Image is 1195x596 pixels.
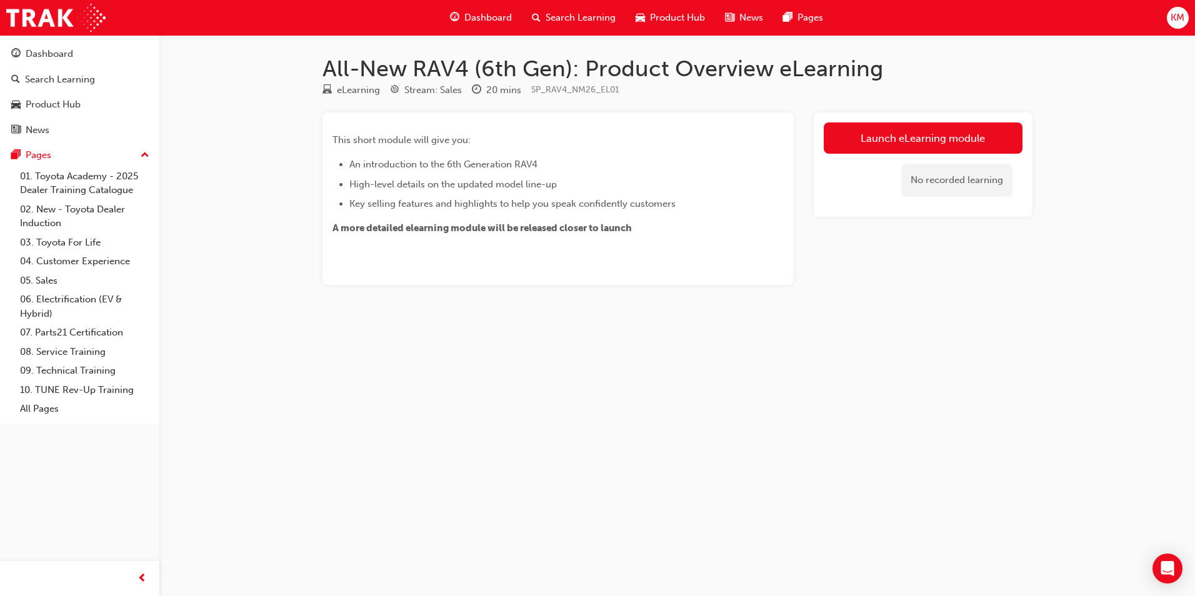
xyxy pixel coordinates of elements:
a: 07. Parts21 Certification [15,323,154,342]
a: car-iconProduct Hub [626,5,715,31]
span: Product Hub [650,11,705,25]
span: search-icon [532,10,541,26]
span: A more detailed elearning module will be released closer to launch [332,222,632,234]
span: learningResourceType_ELEARNING-icon [322,85,332,96]
a: News [5,119,154,142]
span: news-icon [725,10,734,26]
span: up-icon [141,147,149,164]
div: Open Intercom Messenger [1152,554,1182,584]
h1: All-New RAV4 (6th Gen): Product Overview eLearning [322,55,1032,82]
span: An introduction to the 6th Generation RAV4 [349,159,537,170]
a: news-iconNews [715,5,773,31]
a: Search Learning [5,68,154,91]
a: 03. Toyota For Life [15,233,154,252]
button: KM [1167,7,1189,29]
a: search-iconSearch Learning [522,5,626,31]
div: Duration [472,82,521,98]
a: All Pages [15,399,154,419]
a: Dashboard [5,42,154,66]
span: car-icon [636,10,645,26]
span: News [739,11,763,25]
a: Product Hub [5,93,154,116]
span: High-level details on the updated model line-up [349,179,557,190]
button: Pages [5,144,154,167]
a: 09. Technical Training [15,361,154,380]
div: No recorded learning [901,164,1012,197]
span: Dashboard [464,11,512,25]
span: search-icon [11,74,20,86]
div: eLearning [337,83,380,97]
span: Pages [797,11,823,25]
div: 20 mins [486,83,521,97]
span: KM [1171,11,1184,25]
span: clock-icon [472,85,481,96]
span: news-icon [11,125,21,136]
a: Launch eLearning module [824,122,1022,154]
div: Stream [390,82,462,98]
span: pages-icon [11,150,21,161]
div: News [26,123,49,137]
button: DashboardSearch LearningProduct HubNews [5,40,154,144]
span: Learning resource code [531,84,619,95]
img: Trak [6,4,106,32]
span: pages-icon [783,10,792,26]
span: target-icon [390,85,399,96]
a: 06. Electrification (EV & Hybrid) [15,290,154,323]
div: Dashboard [26,47,73,61]
div: Product Hub [26,97,81,112]
div: Search Learning [25,72,95,87]
span: guage-icon [450,10,459,26]
span: This short module will give you: [332,134,471,146]
span: car-icon [11,99,21,111]
a: 02. New - Toyota Dealer Induction [15,200,154,233]
span: Search Learning [546,11,616,25]
span: guage-icon [11,49,21,60]
a: 08. Service Training [15,342,154,362]
div: Stream: Sales [404,83,462,97]
a: guage-iconDashboard [440,5,522,31]
span: prev-icon [137,571,147,587]
a: 04. Customer Experience [15,252,154,271]
a: pages-iconPages [773,5,833,31]
a: 05. Sales [15,271,154,291]
div: Type [322,82,380,98]
a: 01. Toyota Academy - 2025 Dealer Training Catalogue [15,167,154,200]
div: Pages [26,148,51,162]
span: Key selling features and highlights to help you speak confidently customers [349,198,676,209]
a: 10. TUNE Rev-Up Training [15,380,154,400]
